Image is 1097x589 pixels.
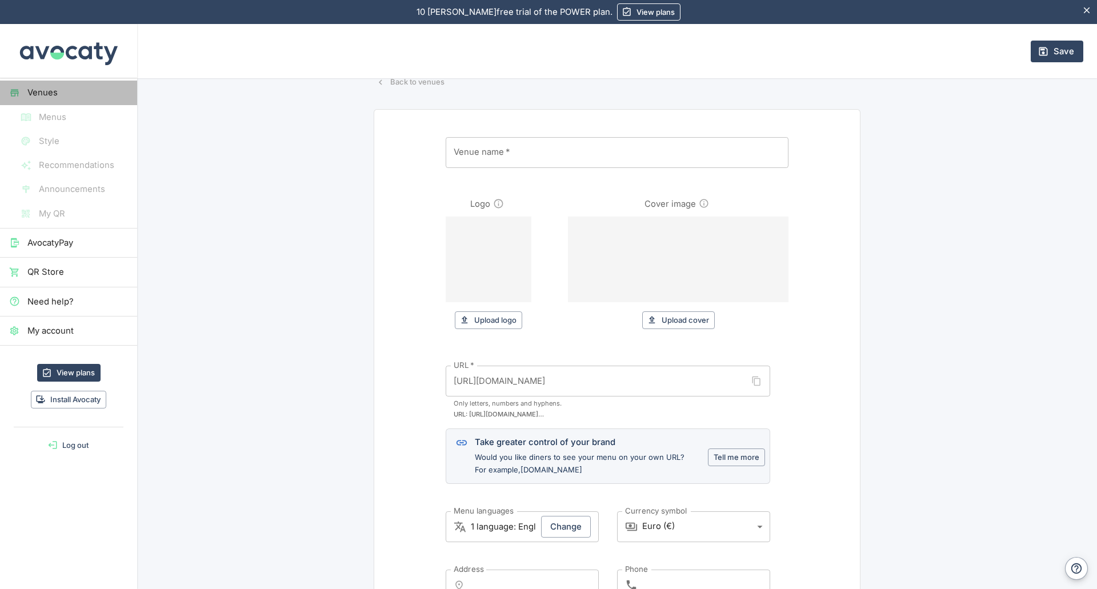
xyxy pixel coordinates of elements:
[490,195,507,212] button: Logo image information
[374,73,447,91] a: Back to venues
[455,311,522,329] button: Upload logo
[642,511,770,542] div: Euro (€)
[617,3,680,21] a: View plans
[1031,41,1083,62] button: Save
[27,86,128,99] span: Venues
[475,464,684,475] p: For example,
[1077,1,1097,21] button: Hide notice
[475,436,684,448] div: Take greater control of your brand
[27,266,128,278] span: QR Store
[708,448,765,466] button: Tell me more
[454,398,762,408] span: Only letters, numbers and hyphens.
[644,198,696,210] label: Cover image
[454,506,514,516] label: Menu languages
[454,360,474,371] label: URL
[521,465,582,474] span: [DOMAIN_NAME]
[625,564,648,575] label: Phone
[417,6,612,18] p: free trial of the POWER plan.
[17,24,120,78] img: Avocaty
[475,452,684,463] p: Would you like diners to see your menu on your own URL?
[747,371,767,391] span: Copy
[642,311,715,329] button: Upload cover
[27,295,128,308] span: Need help?
[696,195,712,212] button: Cover image information
[1065,557,1088,580] button: Help and contact
[454,564,484,575] label: Address
[625,506,687,516] label: Currency symbol
[31,391,106,408] button: Install Avocaty
[470,198,490,210] label: Logo
[417,7,497,17] span: 10 [PERSON_NAME]
[27,237,128,249] span: AvocatyPay
[27,324,128,337] span: My account
[37,364,101,382] a: View plans
[541,516,591,538] button: Change
[454,409,762,419] span: URL: [URL][DOMAIN_NAME]…
[5,436,133,454] button: Log out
